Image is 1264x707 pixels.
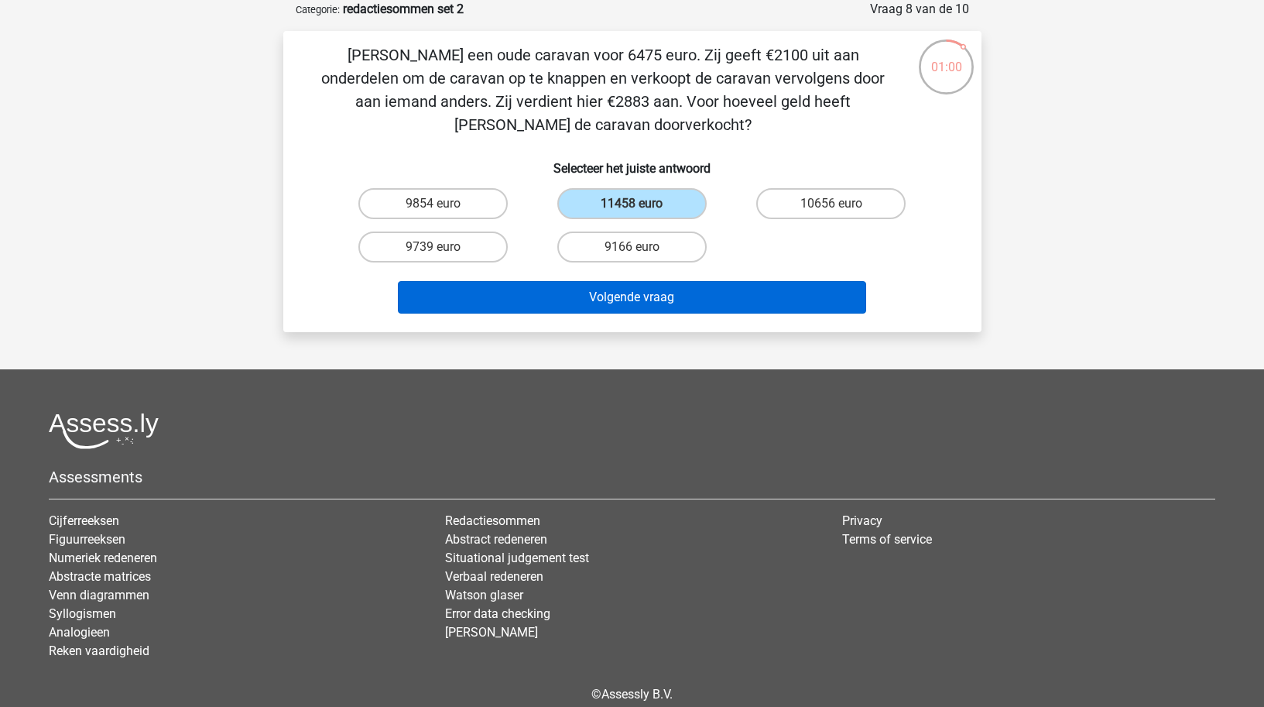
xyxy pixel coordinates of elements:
[49,532,125,547] a: Figuurreeksen
[343,2,464,16] strong: redactiesommen set 2
[445,513,540,528] a: Redactiesommen
[49,625,110,640] a: Analogieen
[756,188,906,219] label: 10656 euro
[49,551,157,565] a: Numeriek redeneren
[49,644,149,658] a: Reken vaardigheid
[398,281,866,314] button: Volgende vraag
[445,551,589,565] a: Situational judgement test
[557,232,707,263] label: 9166 euro
[445,532,547,547] a: Abstract redeneren
[296,4,340,15] small: Categorie:
[49,588,149,602] a: Venn diagrammen
[917,38,975,77] div: 01:00
[49,569,151,584] a: Abstracte matrices
[49,513,119,528] a: Cijferreeksen
[445,569,543,584] a: Verbaal redeneren
[842,513,882,528] a: Privacy
[49,413,159,449] img: Assessly logo
[842,532,932,547] a: Terms of service
[308,43,899,136] p: [PERSON_NAME] een oude caravan voor 6475 euro. Zij geeft €2100 uit aan onderdelen om de caravan o...
[445,606,550,621] a: Error data checking
[49,468,1215,486] h5: Assessments
[358,232,508,263] label: 9739 euro
[49,606,116,621] a: Syllogismen
[445,625,538,640] a: [PERSON_NAME]
[308,149,957,176] h6: Selecteer het juiste antwoord
[358,188,508,219] label: 9854 euro
[601,687,673,702] a: Assessly B.V.
[557,188,707,219] label: 11458 euro
[445,588,523,602] a: Watson glaser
